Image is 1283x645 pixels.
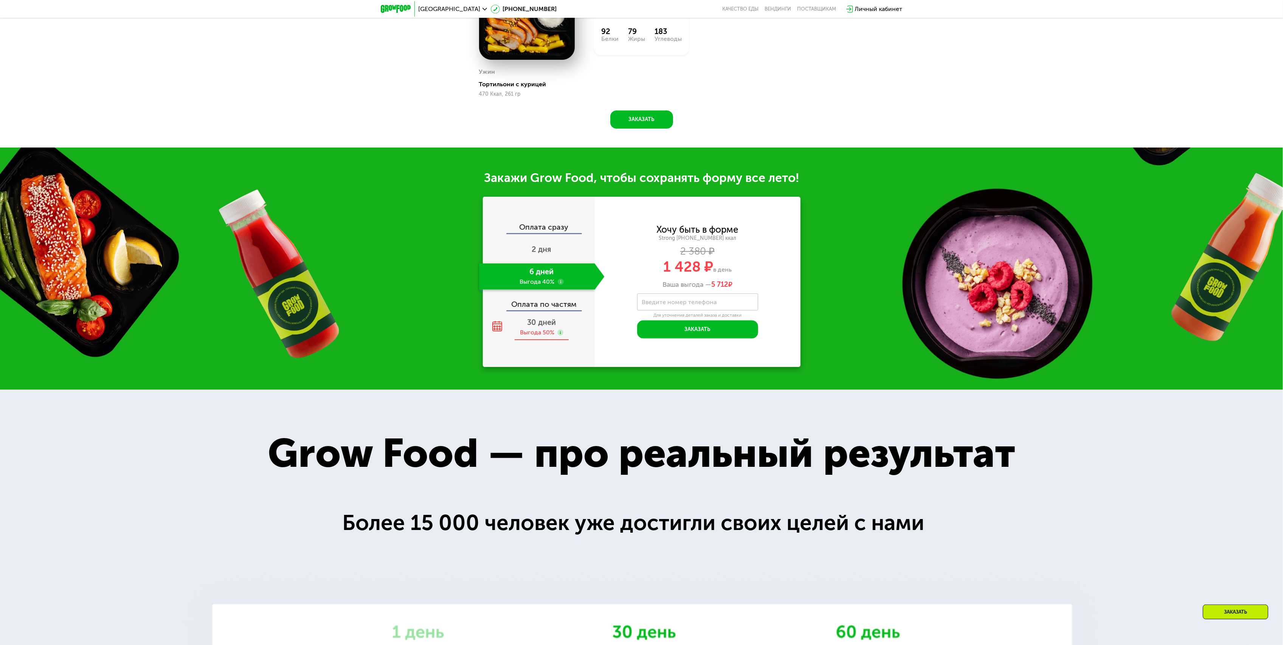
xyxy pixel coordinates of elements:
[484,293,595,310] div: Оплата по частям
[797,6,836,12] div: поставщикам
[657,225,738,234] div: Хочу быть в форме
[479,81,581,88] div: Тортильони с курицей
[655,36,682,42] div: Углеводы
[713,266,732,273] span: в день
[628,27,645,36] div: 79
[527,318,556,327] span: 30 дней
[479,66,495,78] div: Ужин
[637,320,758,339] button: Заказать
[637,312,758,319] div: Для уточнения деталей заказа и доставки
[601,36,619,42] div: Белки
[479,91,575,97] div: 470 Ккал, 261 гр
[419,6,481,12] span: [GEOGRAPHIC_DATA]
[601,11,617,19] span: 1827
[617,12,629,19] span: Ккал
[601,27,619,36] div: 92
[595,247,801,256] div: 2 380 ₽
[237,423,1046,484] div: Grow Food — про реальный результат
[723,6,759,12] a: Качество еды
[610,110,673,129] button: Заказать
[520,328,554,337] div: Выгода 50%
[491,5,557,14] a: [PHONE_NUMBER]
[595,281,801,289] div: Ваша выгода —
[1203,605,1268,619] div: Заказать
[628,36,645,42] div: Жиры
[655,27,682,36] div: 183
[342,507,941,540] div: Более 15 000 человек уже достигли своих целей с нами
[855,5,903,14] div: Личный кабинет
[765,6,791,12] a: Вендинги
[711,280,728,289] span: 5 712
[711,281,732,289] span: ₽
[595,235,801,242] div: Strong [PHONE_NUMBER] ккал
[663,258,713,275] span: 1 428 ₽
[484,223,595,233] div: Оплата сразу
[642,300,717,304] label: Введите номер телефона
[532,245,552,254] span: 2 дня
